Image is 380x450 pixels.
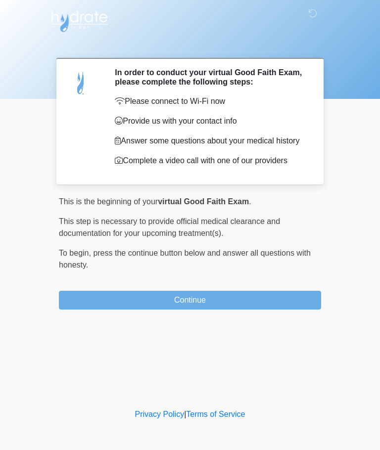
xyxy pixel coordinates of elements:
[115,68,306,87] h2: In order to conduct your virtual Good Faith Exam, please complete the following steps:
[59,217,280,237] span: This step is necessary to provide official medical clearance and documentation for your upcoming ...
[115,135,306,147] p: Answer some questions about your medical history
[66,68,96,97] img: Agent Avatar
[249,197,251,206] span: .
[59,249,93,257] span: To begin,
[49,7,109,33] img: Hydrate IV Bar - Arcadia Logo
[51,36,329,54] h1: ‎ ‎ ‎ ‎
[115,115,306,127] p: Provide us with your contact info
[59,197,158,206] span: This is the beginning of your
[135,410,185,418] a: Privacy Policy
[115,155,306,167] p: Complete a video call with one of our providers
[158,197,249,206] strong: virtual Good Faith Exam
[59,249,311,269] span: press the continue button below and answer all questions with honesty.
[115,95,306,107] p: Please connect to Wi-Fi now
[59,291,321,310] button: Continue
[184,410,186,418] a: |
[186,410,245,418] a: Terms of Service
